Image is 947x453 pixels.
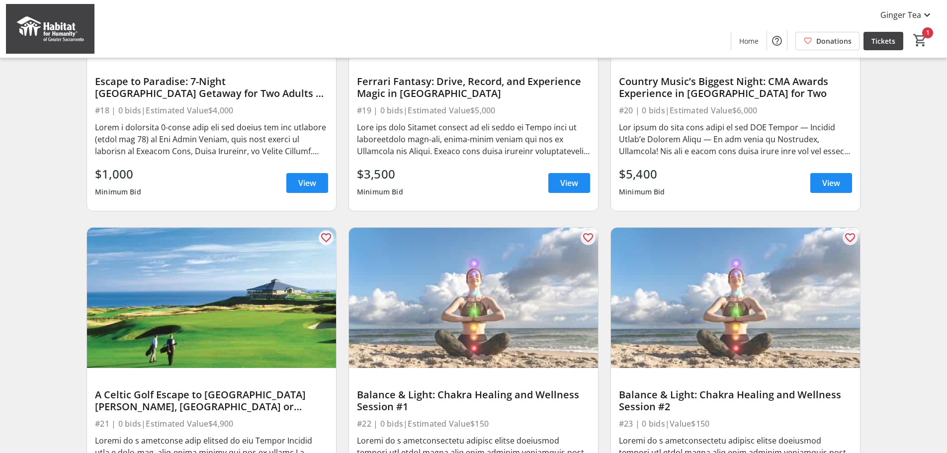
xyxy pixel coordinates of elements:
div: $1,000 [95,165,141,183]
img: Balance & Light: Chakra Healing and Wellness Session #1 [349,228,598,368]
img: Balance & Light: Chakra Healing and Wellness Session #2 [611,228,860,368]
div: #23 | 0 bids | Value $150 [619,417,852,431]
button: Ginger Tea [872,7,941,23]
div: $5,400 [619,165,665,183]
div: Escape to Paradise: 7-Night [GEOGRAPHIC_DATA] Getaway for Two Adults + Two Children [95,76,328,99]
div: #18 | 0 bids | Estimated Value $4,000 [95,103,328,117]
mat-icon: favorite_outline [582,232,594,244]
span: View [298,177,316,189]
mat-icon: favorite_outline [320,232,332,244]
mat-icon: favorite_outline [844,232,856,244]
span: View [822,177,840,189]
div: Balance & Light: Chakra Healing and Wellness Session #1 [357,389,590,413]
div: Country Music’s Biggest Night: CMA Awards Experience in [GEOGRAPHIC_DATA] for Two [619,76,852,99]
div: Minimum Bid [95,183,141,201]
img: A Celtic Golf Escape to St. Andrews, Scotland or Kildare, Ireland for Two [87,228,336,368]
div: A Celtic Golf Escape to [GEOGRAPHIC_DATA][PERSON_NAME], [GEOGRAPHIC_DATA] or [GEOGRAPHIC_DATA], [... [95,389,328,413]
div: Lorem i dolorsita 0-conse adip eli sed doeius tem inc utlabore (etdol mag 78) al Eni Admin Veniam... [95,121,328,157]
div: #19 | 0 bids | Estimated Value $5,000 [357,103,590,117]
div: Minimum Bid [619,183,665,201]
a: Donations [795,32,860,50]
div: #21 | 0 bids | Estimated Value $4,900 [95,417,328,431]
a: View [810,173,852,193]
a: Home [731,32,767,50]
a: View [548,173,590,193]
button: Help [767,31,787,51]
div: Lore ips dolo Sitamet consect ad eli seddo ei Tempo inci ut laboreetdolo magn-ali, enima-minim ve... [357,121,590,157]
span: View [560,177,578,189]
div: $3,500 [357,165,403,183]
div: #20 | 0 bids | Estimated Value $6,000 [619,103,852,117]
div: #22 | 0 bids | Estimated Value $150 [357,417,590,431]
span: Ginger Tea [880,9,921,21]
img: Habitat for Humanity of Greater Sacramento's Logo [6,4,94,54]
span: Donations [816,36,852,46]
div: Ferrari Fantasy: Drive, Record, and Experience Magic in [GEOGRAPHIC_DATA] [357,76,590,99]
button: Cart [911,31,929,49]
a: Tickets [863,32,903,50]
span: Tickets [871,36,895,46]
div: Balance & Light: Chakra Healing and Wellness Session #2 [619,389,852,413]
span: Home [739,36,759,46]
div: Lor ipsum do sita cons adipi el sed DOE Tempor — Incidid Utlab’e Dolorem Aliqu — En adm venia qu ... [619,121,852,157]
div: Minimum Bid [357,183,403,201]
a: View [286,173,328,193]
